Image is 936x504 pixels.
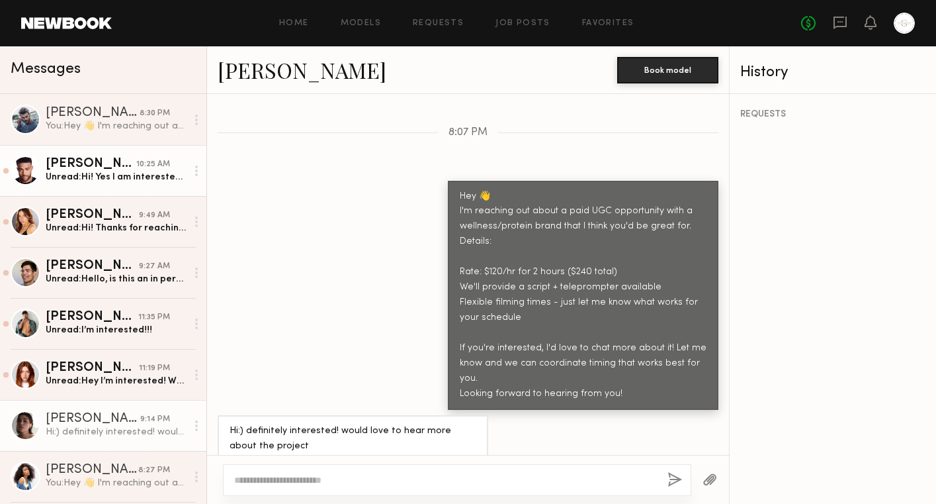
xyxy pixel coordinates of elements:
div: [PERSON_NAME] [46,260,139,273]
div: Unread: Hi! Thanks for reaching out. I’m interested and would love to talk more about this. Feel ... [46,222,187,234]
div: [PERSON_NAME] [46,413,140,426]
div: [PERSON_NAME] [46,464,138,477]
a: Home [279,19,309,28]
div: Hey 👋 I'm reaching out about a paid UGC opportunity with a wellness/protein brand that I think yo... [460,189,706,402]
div: Unread: Hey I’m interested! What would the usage be? [46,375,187,387]
div: [PERSON_NAME] [46,107,140,120]
span: Messages [11,62,81,77]
div: 9:49 AM [139,209,170,222]
div: 11:19 PM [139,362,170,375]
div: [PERSON_NAME] [46,362,139,375]
div: 9:27 AM [139,260,170,273]
div: You: Hey 👋 I'm reaching out about a paid UGC opportunity with a wellness/protein brand that I thi... [46,120,187,132]
div: REQUESTS [740,110,925,119]
div: 8:27 PM [138,464,170,477]
a: Models [341,19,381,28]
div: 10:25 AM [136,158,170,171]
a: Favorites [582,19,634,28]
a: [PERSON_NAME] [218,56,386,84]
a: Book model [617,64,718,75]
div: 11:35 PM [138,311,170,324]
div: You: Hey 👋 I'm reaching out about a paid UGC opportunity with a wellness/protein brand that I thi... [46,477,187,489]
div: History [740,65,925,80]
a: Requests [413,19,464,28]
span: 8:07 PM [448,127,488,138]
div: 8:30 PM [140,107,170,120]
div: Hi:) definitely interested! would love to hear more about the project [230,424,476,454]
div: Unread: I’m interested!!! [46,324,187,336]
div: [PERSON_NAME] [46,311,138,324]
button: Book model [617,57,718,83]
a: Job Posts [495,19,550,28]
div: [PERSON_NAME] [46,209,139,222]
div: Unread: Hello, is this an in person UGC? [46,273,187,285]
div: Unread: Hi! Yes I am interested. Can we do $175hr. When are you looking to shoot? [46,171,187,183]
div: [PERSON_NAME] [46,158,136,171]
div: Hi:) definitely interested! would love to hear more about the project [46,426,187,438]
div: 9:14 PM [140,413,170,426]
